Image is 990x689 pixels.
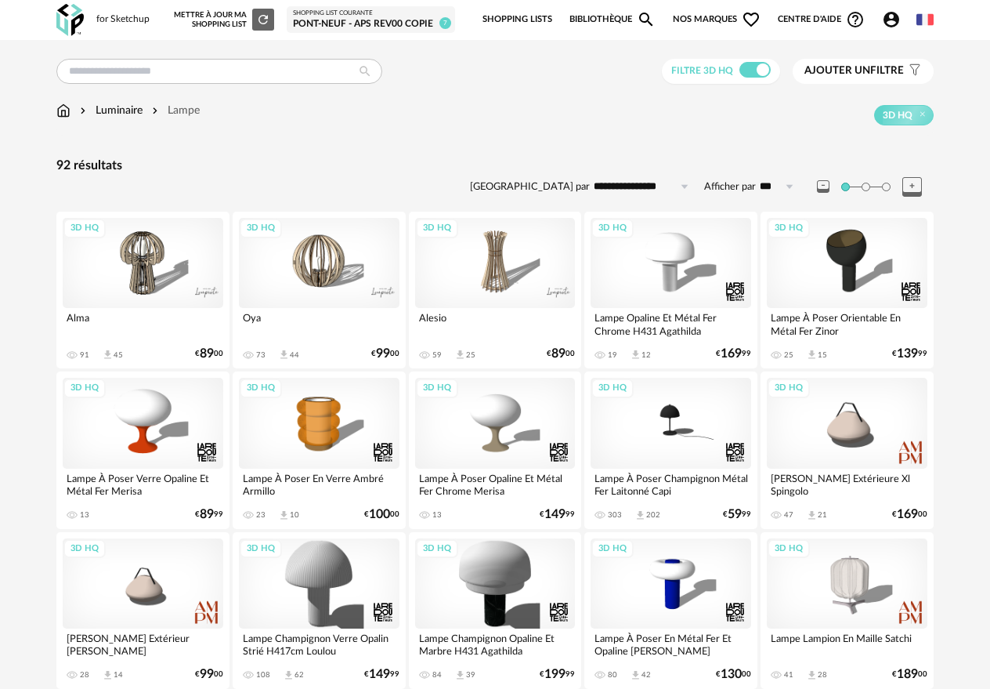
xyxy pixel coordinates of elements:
div: Luminaire [77,103,143,118]
div: 3D HQ [416,219,458,238]
div: € 00 [195,669,223,680]
a: BibliothèqueMagnify icon [569,3,656,36]
span: 149 [369,669,390,680]
div: [PERSON_NAME] Extérieur [PERSON_NAME] [63,629,223,660]
div: 59 [432,350,442,360]
img: fr [916,11,934,28]
a: 3D HQ [PERSON_NAME] Extérieure Xl Spingolo 47 Download icon 21 €16900 [761,372,934,528]
div: 14 [114,670,123,680]
div: 3D HQ [768,379,810,398]
div: 108 [256,670,270,680]
span: 130 [721,669,742,680]
span: Download icon [102,349,114,361]
span: Download icon [630,349,641,361]
div: 10 [290,510,299,520]
div: 47 [784,510,793,520]
div: Oya [239,308,399,339]
div: Shopping List courante [293,9,449,17]
div: for Sketchup [96,13,150,26]
a: 3D HQ Lampe À Poser Champignon Métal Fer Laitonné Capi 303 Download icon 202 €5999 [584,372,757,528]
div: Mettre à jour ma Shopping List [174,9,274,31]
div: 25 [466,350,475,360]
span: Download icon [806,669,818,681]
span: Download icon [278,509,290,521]
span: Filter icon [904,64,922,78]
span: 99 [200,669,214,680]
a: 3D HQ Lampe À Poser En Verre Ambré Armillo 23 Download icon 10 €10000 [233,372,406,528]
div: Lampe À Poser Opaline Et Métal Fer Chrome Merisa [415,469,576,500]
span: Download icon [283,669,294,681]
div: Pont-Neuf - APS Rev00 copie [293,18,449,31]
a: 3D HQ Lampe À Poser Verre Opaline Et Métal Fer Merisa 13 €8999 [56,372,229,528]
div: 73 [256,350,266,360]
span: 7 [439,17,451,29]
img: OXP [56,4,84,36]
a: Shopping Lists [482,3,552,36]
span: 189 [897,669,918,680]
div: Lampe À Poser Champignon Métal Fer Laitonné Capi [591,469,751,500]
div: 80 [608,670,617,680]
span: Nos marques [673,3,761,36]
div: 23 [256,510,266,520]
div: 39 [466,670,475,680]
span: 149 [544,509,565,520]
div: Lampe À Poser En Verre Ambré Armillo [239,469,399,500]
div: Lampe Champignon Opaline Et Marbre H431 Agathilda [415,629,576,660]
a: 3D HQ Lampe À Poser Opaline Et Métal Fer Chrome Merisa 13 €14999 [409,372,582,528]
div: € 99 [364,669,399,680]
div: Lampe À Poser Verre Opaline Et Métal Fer Merisa [63,469,223,500]
a: 3D HQ Lampe Champignon Verre Opalin Strié H417cm Loulou 108 Download icon 62 €14999 [233,532,406,689]
span: 169 [897,509,918,520]
span: Heart Outline icon [742,10,761,29]
span: Download icon [630,669,641,681]
div: 41 [784,670,793,680]
div: 15 [818,350,827,360]
img: svg+xml;base64,PHN2ZyB3aWR0aD0iMTYiIGhlaWdodD0iMTYiIHZpZXdCb3g9IjAgMCAxNiAxNiIgZmlsbD0ibm9uZSIgeG... [77,103,89,118]
div: 303 [608,510,622,520]
a: 3D HQ Alma 91 Download icon 45 €8900 [56,212,229,368]
span: Account Circle icon [882,10,908,29]
div: 3D HQ [591,539,634,559]
div: 42 [641,670,651,680]
div: 13 [80,510,89,520]
div: 21 [818,510,827,520]
div: Lampe À Poser En Métal Fer Et Opaline [PERSON_NAME] [591,629,751,660]
div: Lampe Lampion En Maille Satchi [767,629,927,660]
div: € 99 [892,349,927,359]
div: 3D HQ [768,539,810,559]
div: € 99 [716,349,751,359]
div: 202 [646,510,660,520]
div: 3D HQ [240,539,282,559]
div: € 00 [892,509,927,520]
div: € 00 [195,349,223,359]
div: 3D HQ [240,219,282,238]
span: 3D HQ [883,109,912,121]
a: 3D HQ Oya 73 Download icon 44 €9900 [233,212,406,368]
div: Lampe À Poser Orientable En Métal Fer Zinor [767,308,927,339]
span: Download icon [634,509,646,521]
span: Ajouter un [804,65,870,76]
div: € 00 [364,509,399,520]
span: Refresh icon [256,16,270,24]
img: svg+xml;base64,PHN2ZyB3aWR0aD0iMTYiIGhlaWdodD0iMTciIHZpZXdCb3g9IjAgMCAxNiAxNyIgZmlsbD0ibm9uZSIgeG... [56,103,70,118]
div: € 99 [195,509,223,520]
span: 139 [897,349,918,359]
a: 3D HQ Lampe À Poser En Métal Fer Et Opaline [PERSON_NAME] 80 Download icon 42 €13000 [584,532,757,689]
span: 199 [544,669,565,680]
div: 62 [294,670,304,680]
div: Alesio [415,308,576,339]
span: Centre d'aideHelp Circle Outline icon [778,10,865,29]
div: Lampe Champignon Verre Opalin Strié H417cm Loulou [239,629,399,660]
button: Ajouter unfiltre Filter icon [793,59,934,84]
div: [PERSON_NAME] Extérieure Xl Spingolo [767,469,927,500]
div: 12 [641,350,651,360]
span: Download icon [806,349,818,361]
span: 169 [721,349,742,359]
div: 3D HQ [416,539,458,559]
div: 92 résultats [56,158,934,174]
span: 89 [200,509,214,520]
div: 28 [80,670,89,680]
label: Afficher par [704,180,756,194]
span: 89 [551,349,565,359]
span: 89 [200,349,214,359]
